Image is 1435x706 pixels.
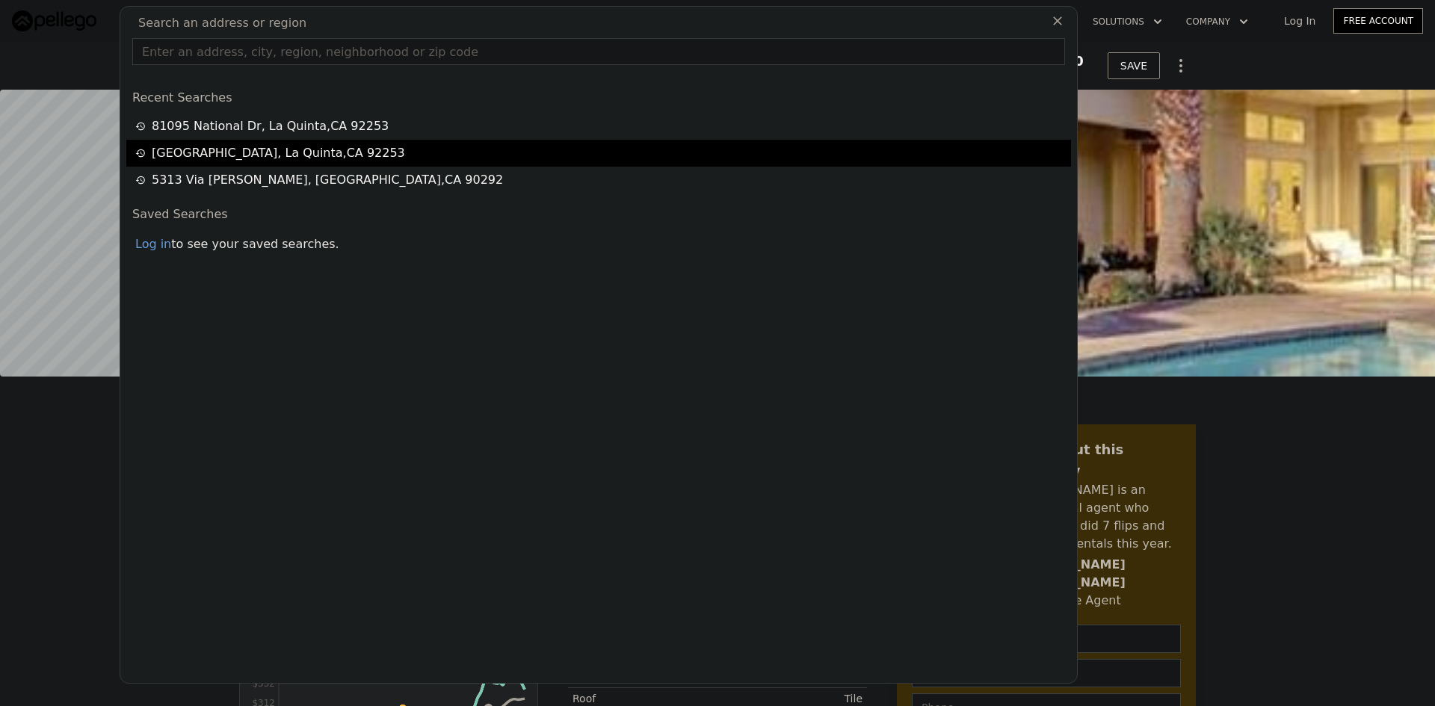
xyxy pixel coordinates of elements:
button: Company [1174,8,1260,35]
div: Roof [573,691,717,706]
a: Free Account [1333,8,1423,34]
img: Pellego [12,10,96,31]
a: 5313 Via [PERSON_NAME], [GEOGRAPHIC_DATA],CA 90292 [135,171,1067,189]
div: 5313 Via [PERSON_NAME] , [GEOGRAPHIC_DATA] , CA 90292 [152,171,503,189]
div: Tile [717,691,862,706]
div: Ask about this property [1014,439,1181,481]
div: Recent Searches [126,77,1071,113]
div: Log in [135,235,171,253]
div: [GEOGRAPHIC_DATA] , La Quinta , CA 92253 [152,144,405,162]
button: Show Options [1166,51,1196,81]
a: [GEOGRAPHIC_DATA], La Quinta,CA 92253 [135,144,1067,162]
a: 81095 National Dr, La Quinta,CA 92253 [135,117,1067,135]
div: [PERSON_NAME] [PERSON_NAME] [1014,556,1181,592]
div: [PERSON_NAME] is an active local agent who personally did 7 flips and bought 3 rentals this year. [1014,481,1181,553]
div: Saved Searches [126,193,1071,229]
input: Enter an address, city, region, neighborhood or zip code [132,38,1065,65]
button: SAVE [1108,52,1160,79]
a: Log In [1266,13,1333,28]
tspan: $352 [252,678,275,689]
span: Search an address or region [126,14,306,32]
span: to see your saved searches. [171,235,339,253]
div: 81095 National Dr , La Quinta , CA 92253 [152,117,389,135]
button: Solutions [1081,8,1174,35]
